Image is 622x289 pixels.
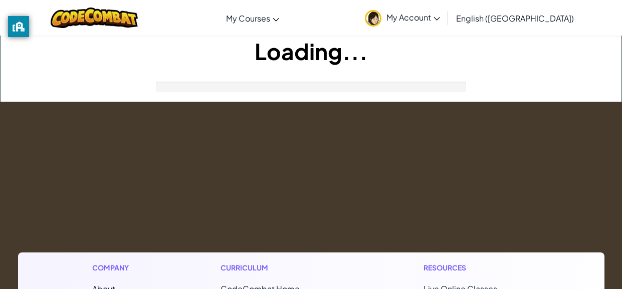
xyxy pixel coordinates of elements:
img: CodeCombat logo [51,8,138,28]
a: My Courses [221,5,284,32]
h1: Curriculum [221,262,342,273]
h1: Resources [424,262,530,273]
h1: Loading... [1,36,621,67]
img: avatar [365,10,381,27]
button: privacy banner [8,16,29,37]
span: My Account [386,12,440,23]
span: My Courses [226,13,270,24]
span: English ([GEOGRAPHIC_DATA]) [456,13,574,24]
h1: Company [92,262,139,273]
a: My Account [360,2,445,34]
a: English ([GEOGRAPHIC_DATA]) [451,5,579,32]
